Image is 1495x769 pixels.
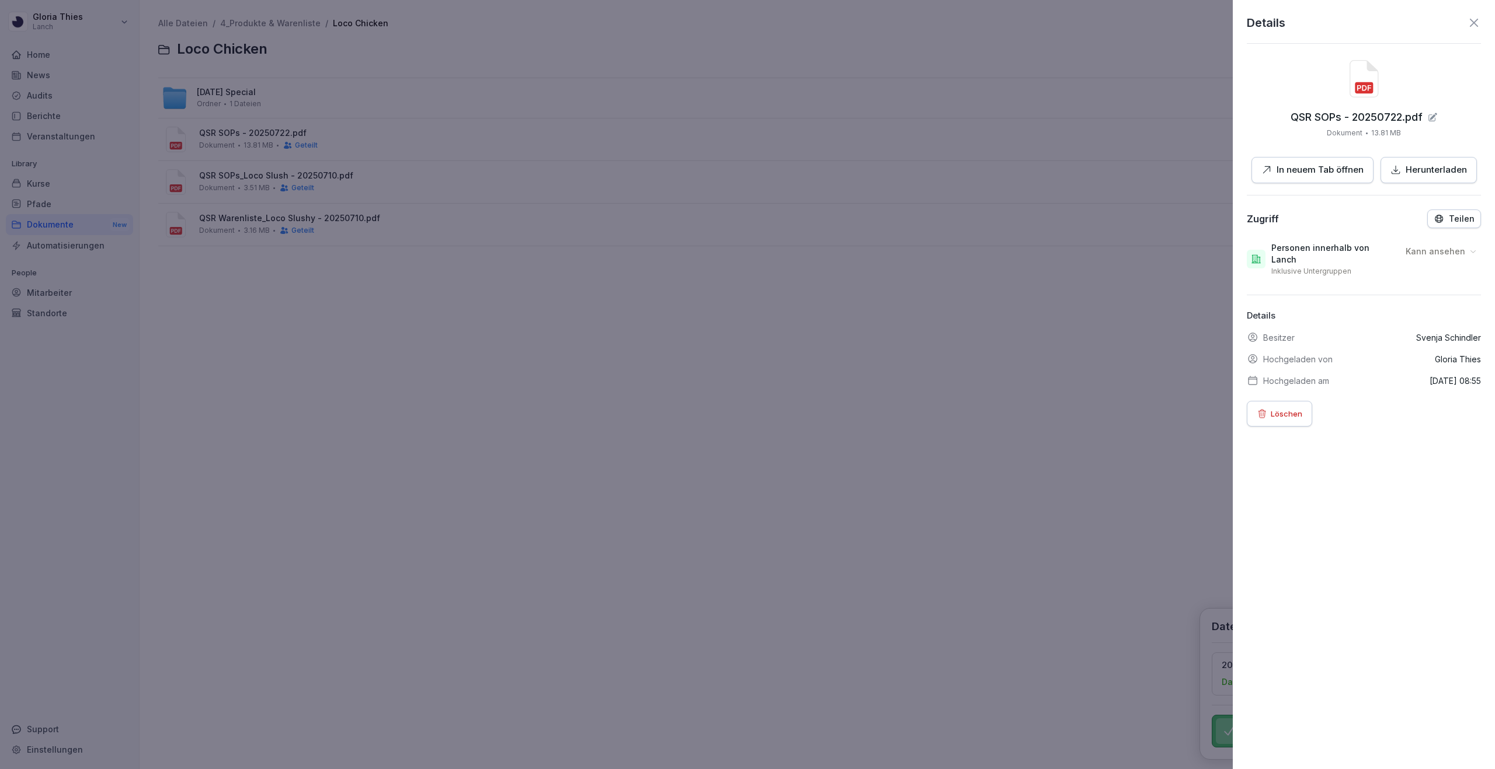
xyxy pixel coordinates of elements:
[1263,375,1329,387] p: Hochgeladen am
[1271,242,1396,265] p: Personen innerhalb von Lanch
[1251,157,1374,183] button: In neuem Tab öffnen
[1406,163,1467,177] p: Herunterladen
[1263,353,1333,365] p: Hochgeladen von
[1271,407,1302,420] p: Löschen
[1371,128,1401,138] p: 13.81 MB
[1247,14,1285,32] p: Details
[1427,209,1481,228] button: Teilen
[1291,111,1423,123] p: QSR SOPs - 20250722.pdf
[1247,401,1312,427] button: Löschen
[1271,267,1351,276] p: Inklusive Untergruppen
[1430,375,1481,387] p: [DATE] 08:55
[1406,246,1465,257] p: Kann ansehen
[1263,331,1295,344] p: Besitzer
[1247,309,1481,323] p: Details
[1247,213,1279,225] div: Zugriff
[1277,163,1364,177] p: In neuem Tab öffnen
[1449,214,1475,223] p: Teilen
[1327,128,1362,138] p: Dokument
[1435,353,1481,365] p: Gloria Thies
[1381,157,1477,183] button: Herunterladen
[1416,331,1481,344] p: Svenja Schindler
